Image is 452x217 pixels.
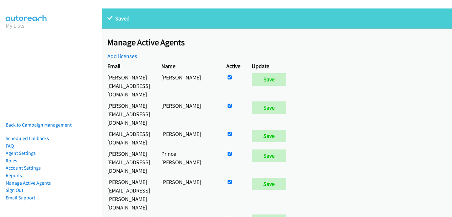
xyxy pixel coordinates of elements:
[156,148,221,176] td: Prince [PERSON_NAME]
[156,100,221,128] td: [PERSON_NAME]
[6,172,22,178] a: Reports
[246,60,295,72] th: Update
[102,72,156,100] td: [PERSON_NAME][EMAIL_ADDRESS][DOMAIN_NAME]
[102,128,156,148] td: [EMAIL_ADDRESS][DOMAIN_NAME]
[6,195,35,201] a: Email Support
[102,100,156,128] td: [PERSON_NAME][EMAIL_ADDRESS][DOMAIN_NAME]
[6,187,23,193] a: Sign Out
[156,60,221,72] th: Name
[102,176,156,213] td: [PERSON_NAME][EMAIL_ADDRESS][PERSON_NAME][DOMAIN_NAME]
[221,60,246,72] th: Active
[6,180,51,186] a: Manage Active Agents
[6,150,36,156] a: Agent Settings
[156,176,221,213] td: [PERSON_NAME]
[156,72,221,100] td: [PERSON_NAME]
[6,143,14,149] a: FAQ
[156,128,221,148] td: [PERSON_NAME]
[252,178,286,190] input: Save
[252,130,286,142] input: Save
[252,73,286,86] input: Save
[102,60,156,72] th: Email
[252,149,286,162] input: Save
[6,22,24,29] a: My Lists
[252,101,286,114] input: Save
[6,135,49,141] a: Scheduled Callbacks
[6,122,72,128] a: Back to Campaign Management
[107,14,446,23] p: Saved
[107,52,137,60] a: Add licenses
[102,148,156,176] td: [PERSON_NAME][EMAIL_ADDRESS][DOMAIN_NAME]
[107,37,452,48] h2: Manage Active Agents
[6,165,41,171] a: Account Settings
[6,158,17,164] a: Roles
